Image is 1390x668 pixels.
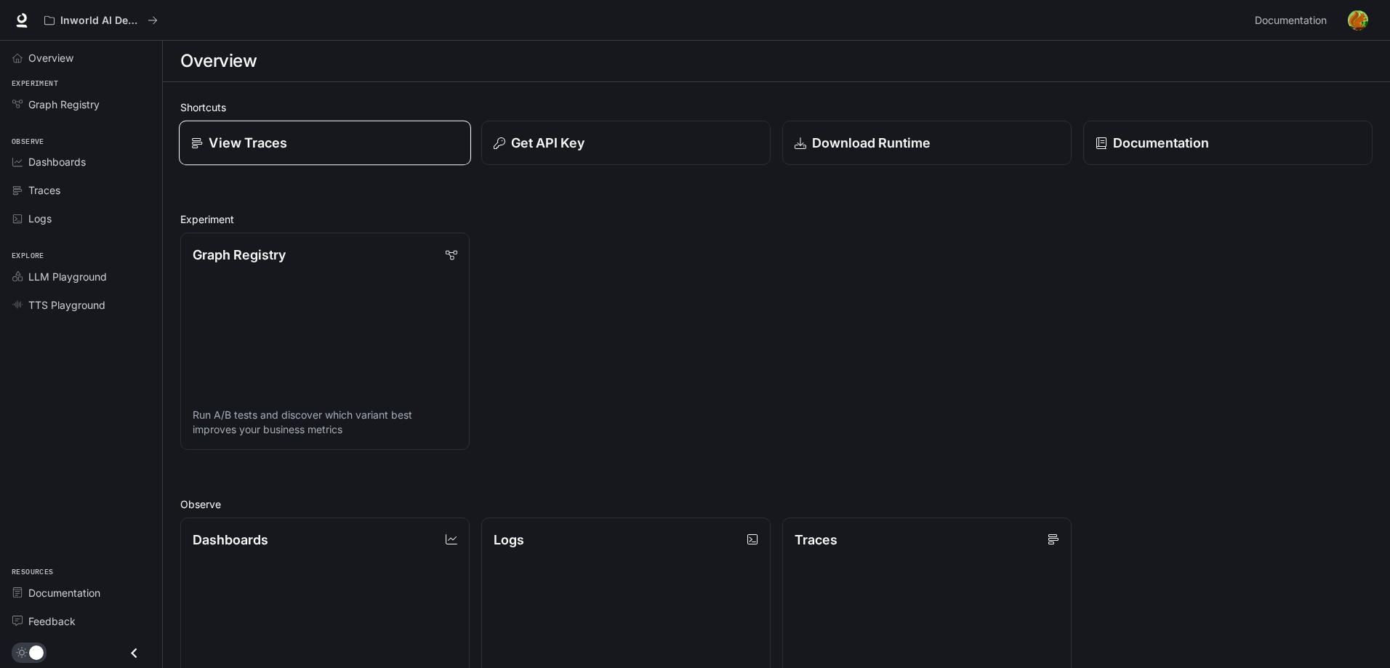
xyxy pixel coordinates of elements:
[1113,133,1209,153] p: Documentation
[28,182,60,198] span: Traces
[38,6,164,35] button: All workspaces
[494,530,524,550] p: Logs
[28,154,86,169] span: Dashboards
[193,408,457,437] p: Run A/B tests and discover which variant best improves your business metrics
[511,133,584,153] p: Get API Key
[180,100,1373,115] h2: Shortcuts
[180,212,1373,227] h2: Experiment
[60,15,142,27] p: Inworld AI Demos
[6,580,156,605] a: Documentation
[6,45,156,71] a: Overview
[209,133,287,153] p: View Traces
[6,264,156,289] a: LLM Playground
[180,496,1373,512] h2: Observe
[6,149,156,174] a: Dashboards
[1348,10,1368,31] img: User avatar
[1083,121,1373,165] a: Documentation
[193,530,268,550] p: Dashboards
[1249,6,1338,35] a: Documentation
[1255,12,1327,30] span: Documentation
[6,177,156,203] a: Traces
[180,47,257,76] h1: Overview
[29,644,44,660] span: Dark mode toggle
[6,292,156,318] a: TTS Playground
[180,233,470,450] a: Graph RegistryRun A/B tests and discover which variant best improves your business metrics
[795,530,837,550] p: Traces
[6,92,156,117] a: Graph Registry
[481,121,771,165] button: Get API Key
[6,608,156,634] a: Feedback
[118,638,150,668] button: Close drawer
[6,206,156,231] a: Logs
[193,245,286,265] p: Graph Registry
[28,585,100,600] span: Documentation
[179,121,471,166] a: View Traces
[28,613,76,629] span: Feedback
[28,97,100,112] span: Graph Registry
[28,269,107,284] span: LLM Playground
[28,50,73,65] span: Overview
[782,121,1072,165] a: Download Runtime
[28,297,105,313] span: TTS Playground
[1343,6,1373,35] button: User avatar
[28,211,52,226] span: Logs
[812,133,931,153] p: Download Runtime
